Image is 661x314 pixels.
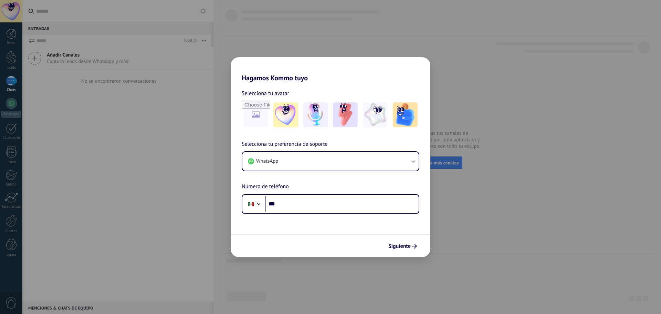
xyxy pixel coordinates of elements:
[303,102,328,127] img: -2.jpeg
[393,102,418,127] img: -5.jpeg
[363,102,388,127] img: -4.jpeg
[385,240,420,252] button: Siguiente
[388,244,411,249] span: Siguiente
[242,152,419,171] button: WhatsApp
[242,89,289,98] span: Selecciona tu avatar
[256,158,278,165] span: WhatsApp
[231,57,430,82] h2: Hagamos Kommo tuyo
[242,182,289,191] span: Número de teléfono
[242,140,328,149] span: Selecciona tu preferencia de soporte
[333,102,358,127] img: -3.jpeg
[273,102,298,127] img: -1.jpeg
[244,197,258,211] div: Mexico: + 52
